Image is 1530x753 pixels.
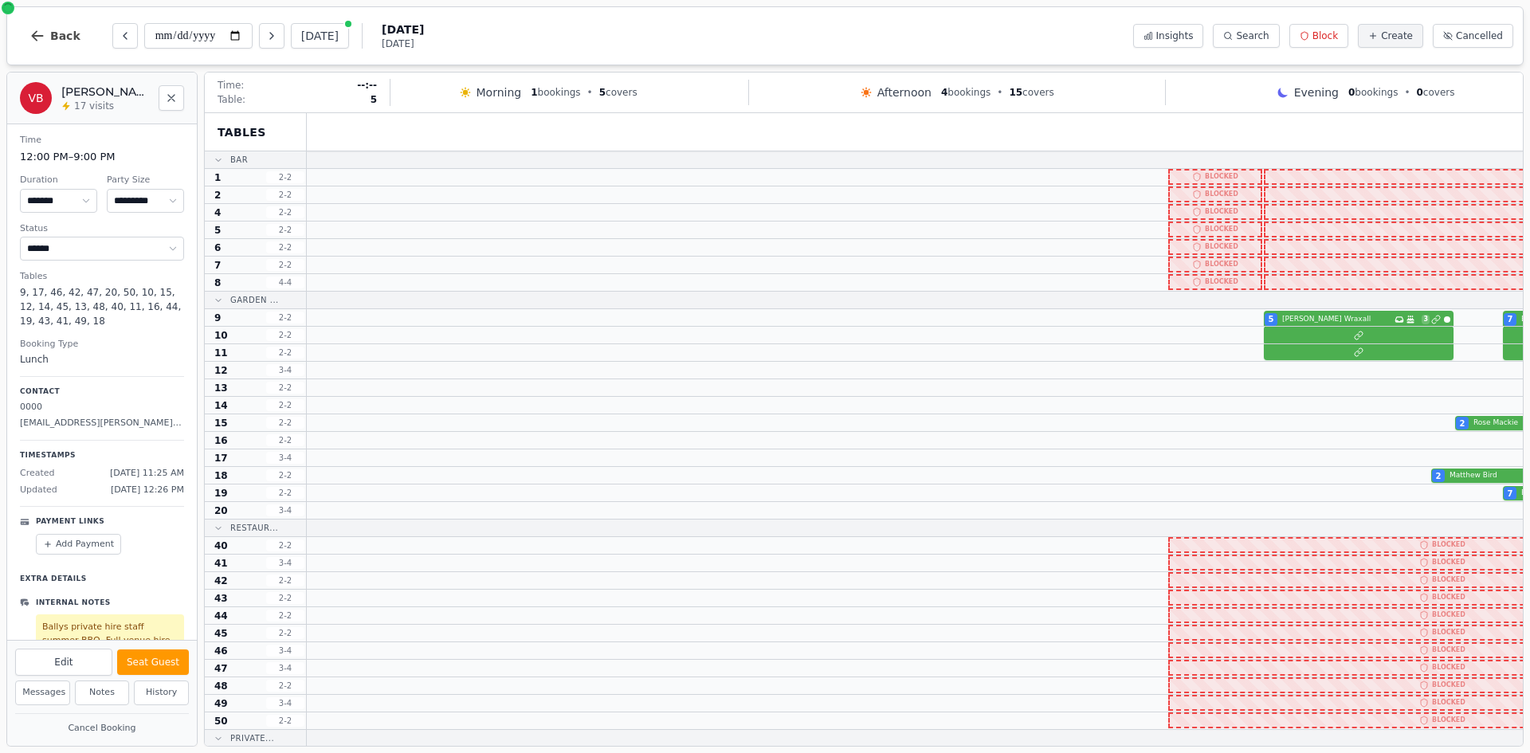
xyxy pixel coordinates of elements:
[1508,488,1513,500] span: 7
[1460,418,1465,429] span: 2
[214,592,228,605] span: 43
[1381,29,1413,42] span: Create
[214,469,228,482] span: 18
[15,680,70,705] button: Messages
[20,285,184,328] dd: 9, 17, 46, 42, 47, 20, 50, 10, 15, 12, 14, 45, 13, 48, 40, 11, 16, 44, 19, 43, 41, 49, 18
[214,697,228,710] span: 49
[214,680,228,692] span: 48
[61,84,149,100] h2: [PERSON_NAME] Brown
[266,610,304,622] span: 2 - 2
[266,487,304,499] span: 2 - 2
[1422,315,1430,324] span: 3
[1436,470,1442,482] span: 2
[15,719,189,739] button: Cancel Booking
[266,557,304,569] span: 3 - 4
[20,134,184,147] dt: Time
[20,222,184,236] dt: Status
[266,206,304,218] span: 2 - 2
[266,715,304,727] span: 2 - 2
[291,23,349,49] button: [DATE]
[214,610,228,622] span: 44
[1358,24,1423,48] button: Create
[266,662,304,674] span: 3 - 4
[477,84,522,100] span: Morning
[214,171,221,184] span: 1
[266,680,304,692] span: 2 - 2
[214,645,228,657] span: 46
[20,467,55,480] span: Created
[214,364,228,377] span: 12
[266,382,304,394] span: 2 - 2
[941,87,947,98] span: 4
[214,382,228,394] span: 13
[266,469,304,481] span: 2 - 2
[266,312,304,324] span: 2 - 2
[20,401,184,414] p: 0000
[266,224,304,236] span: 2 - 2
[20,338,184,351] dt: Booking Type
[214,241,221,254] span: 6
[20,82,52,114] div: VB
[266,592,304,604] span: 2 - 2
[266,259,304,271] span: 2 - 2
[214,575,228,587] span: 42
[1348,86,1398,99] span: bookings
[214,276,221,289] span: 8
[266,364,304,376] span: 3 - 4
[20,417,184,430] p: [EMAIL_ADDRESS][PERSON_NAME][DOMAIN_NAME]
[36,516,104,527] p: Payment Links
[1269,313,1274,325] span: 5
[1404,86,1410,99] span: •
[218,93,245,106] span: Table:
[1009,86,1053,99] span: covers
[42,621,178,673] p: Ballys private hire staff summer BBQ. Full venue hire 2pm - 8pm. Min spend £3500 agreed menus etc...
[1508,313,1513,325] span: 7
[36,534,121,555] button: Add Payment
[134,680,189,705] button: History
[266,276,304,288] span: 4 - 4
[214,312,221,324] span: 9
[214,715,228,728] span: 50
[1236,29,1269,42] span: Search
[20,174,97,187] dt: Duration
[230,522,278,534] span: Restaur...
[214,504,228,517] span: 20
[1348,87,1355,98] span: 0
[214,189,221,202] span: 2
[266,347,304,359] span: 2 - 2
[112,23,138,49] button: Previous day
[1009,87,1022,98] span: 15
[941,86,991,99] span: bookings
[74,100,114,112] span: 17 visits
[599,87,606,98] span: 5
[218,124,266,140] span: Tables
[107,174,184,187] dt: Party Size
[214,347,228,359] span: 11
[36,598,111,609] p: Internal Notes
[20,352,184,367] dd: Lunch
[266,627,304,639] span: 2 - 2
[214,329,228,342] span: 10
[214,662,228,675] span: 47
[266,241,304,253] span: 2 - 2
[230,732,274,744] span: Private...
[20,567,184,585] p: Extra Details
[50,30,80,41] span: Back
[15,649,112,676] button: Edit
[218,79,244,92] span: Time:
[266,697,304,709] span: 3 - 4
[266,434,304,446] span: 2 - 2
[1282,314,1391,325] span: [PERSON_NAME] Wraxall
[230,154,248,166] span: Bar
[266,171,304,183] span: 2 - 2
[20,386,184,398] p: Contact
[266,329,304,341] span: 2 - 2
[1433,24,1513,48] button: Cancelled
[1417,87,1423,98] span: 0
[159,85,184,111] button: Close
[1156,29,1194,42] span: Insights
[214,452,228,465] span: 17
[599,86,637,99] span: covers
[214,259,221,272] span: 7
[371,93,377,106] span: 5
